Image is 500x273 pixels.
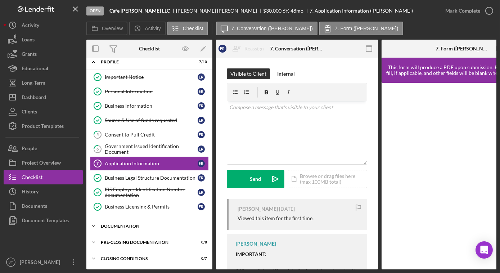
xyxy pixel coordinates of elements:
div: Reassign [244,41,264,56]
a: Document Templates [4,213,83,228]
a: 6Government Issued Identification DocumentER [90,142,209,156]
tspan: 5 [96,132,99,137]
div: 6 % [283,8,289,14]
button: 7. Conversation ([PERSON_NAME]) [216,22,317,35]
div: Profile [101,60,189,64]
button: Mark Complete [438,4,496,18]
div: Send [250,170,261,188]
button: Visible to Client [227,68,270,79]
button: Send [227,170,284,188]
text: VT [9,260,13,264]
div: Consent to Pull Credit [105,132,198,138]
div: Checklist [22,170,42,186]
a: Business Legal Structure DocumentationER [90,171,209,185]
div: IRS Employer Identification Number documentation [105,187,198,198]
a: Important NoticeER [90,70,209,84]
div: E R [198,146,205,153]
b: Cafe [PERSON_NAME] LLC [109,8,170,14]
button: History [4,184,83,199]
div: Open [86,6,104,15]
button: 7. Form ([PERSON_NAME]) [319,22,403,35]
div: Business Legal Structure Documentation [105,175,198,181]
div: Documents [22,199,47,215]
div: E R [219,45,226,53]
div: E R [198,73,205,81]
div: History [22,184,39,201]
button: Overview [86,22,127,35]
strong: IMPORTANT: [236,251,266,257]
div: Personal Information [105,89,198,94]
div: 7 / 10 [194,60,207,64]
button: Checklist [167,22,208,35]
div: E R [198,203,205,210]
div: Government Issued Identification Document [105,143,198,155]
div: 48 mo [290,8,303,14]
button: Checklist [4,170,83,184]
div: E R [198,117,205,124]
label: Checklist [183,26,203,31]
div: 7. Form ([PERSON_NAME]) [436,46,490,52]
div: E R [198,102,205,109]
div: Closing Conditions [101,256,189,261]
button: Documents [4,199,83,213]
div: Visible to Client [230,68,266,79]
button: Internal [274,68,298,79]
div: 0 / 7 [194,256,207,261]
div: Internal [277,68,295,79]
a: IRS Employer Identification Number documentationER [90,185,209,200]
div: 7. Application Information ([PERSON_NAME]) [310,8,413,14]
a: Business Licensing & PermitsER [90,200,209,214]
label: 7. Form ([PERSON_NAME]) [335,26,398,31]
div: E R [198,160,205,167]
a: Personal InformationER [90,84,209,99]
a: Business InformationER [90,99,209,113]
div: E R [198,174,205,182]
div: Important Notice [105,74,198,80]
div: 0 / 8 [194,240,207,245]
span: $30,000 [263,8,281,14]
a: 5Consent to Pull CreditER [90,127,209,142]
label: Activity [145,26,161,31]
div: Documentation [101,224,203,228]
a: 7Application InformationER [90,156,209,171]
tspan: 7 [96,161,99,166]
div: [PERSON_NAME] [236,241,276,247]
div: E R [198,189,205,196]
div: Application Information [105,161,198,166]
label: 7. Conversation ([PERSON_NAME]) [231,26,313,31]
div: E R [198,88,205,95]
div: 7. Conversation ([PERSON_NAME]) [270,46,324,52]
div: Mark Complete [445,4,480,18]
div: [PERSON_NAME] [PERSON_NAME] [176,8,263,14]
time: 2025-10-02 14:59 [279,206,295,212]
